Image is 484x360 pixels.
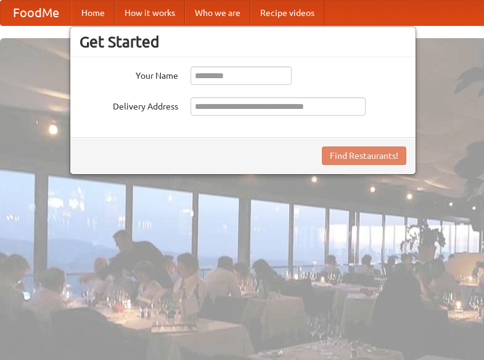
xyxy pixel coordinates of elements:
[115,1,185,25] a: How it works
[185,1,250,25] a: Who we are
[80,66,178,82] label: Your Name
[1,1,72,25] a: FoodMe
[322,146,406,165] button: Find Restaurants!
[72,1,115,25] a: Home
[250,1,324,25] a: Recipe videos
[80,97,178,113] label: Delivery Address
[80,33,406,51] h3: Get Started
